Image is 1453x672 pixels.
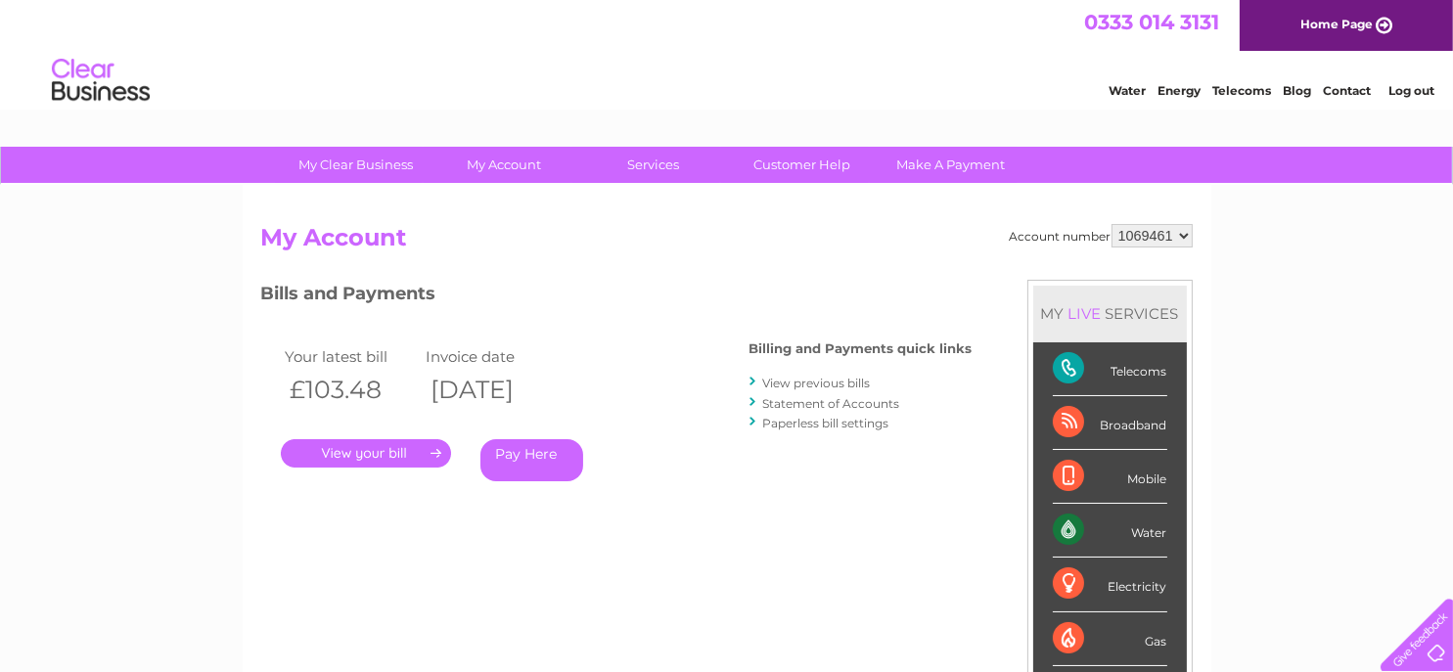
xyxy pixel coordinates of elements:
[721,147,883,183] a: Customer Help
[1053,612,1167,666] div: Gas
[1065,304,1106,323] div: LIVE
[265,11,1190,95] div: Clear Business is a trading name of Verastar Limited (registered in [GEOGRAPHIC_DATA] No. 3667643...
[749,341,973,356] h4: Billing and Payments quick links
[281,439,451,468] a: .
[421,370,562,410] th: [DATE]
[1053,342,1167,396] div: Telecoms
[1010,224,1193,247] div: Account number
[870,147,1031,183] a: Make A Payment
[1158,83,1201,98] a: Energy
[424,147,585,183] a: My Account
[1109,83,1146,98] a: Water
[261,224,1193,261] h2: My Account
[1388,83,1434,98] a: Log out
[281,343,422,370] td: Your latest bill
[281,370,422,410] th: £103.48
[763,396,900,411] a: Statement of Accounts
[763,376,871,390] a: View previous bills
[572,147,734,183] a: Services
[1053,450,1167,504] div: Mobile
[1323,83,1371,98] a: Contact
[480,439,583,481] a: Pay Here
[261,280,973,314] h3: Bills and Payments
[1053,504,1167,558] div: Water
[1283,83,1311,98] a: Blog
[1084,10,1219,34] a: 0333 014 3131
[51,51,151,111] img: logo.png
[763,416,889,430] a: Paperless bill settings
[1053,396,1167,450] div: Broadband
[1033,286,1187,341] div: MY SERVICES
[1212,83,1271,98] a: Telecoms
[275,147,436,183] a: My Clear Business
[1053,558,1167,611] div: Electricity
[421,343,562,370] td: Invoice date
